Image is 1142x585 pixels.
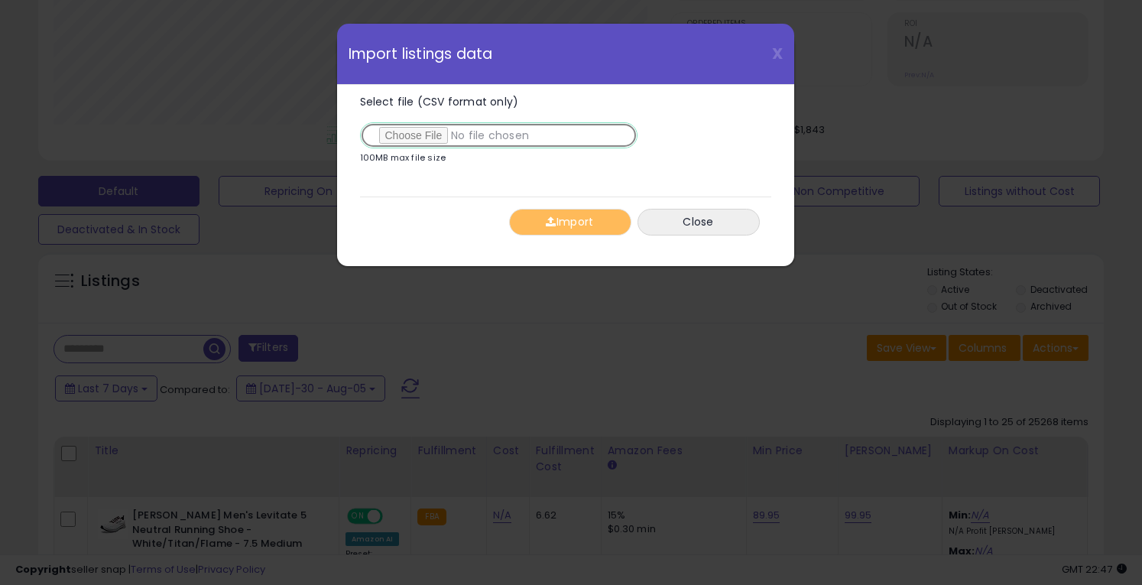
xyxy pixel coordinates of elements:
[772,43,783,64] span: X
[638,209,760,236] button: Close
[360,154,446,162] p: 100MB max file size
[509,209,631,236] button: Import
[360,94,519,109] span: Select file (CSV format only)
[349,47,493,61] span: Import listings data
